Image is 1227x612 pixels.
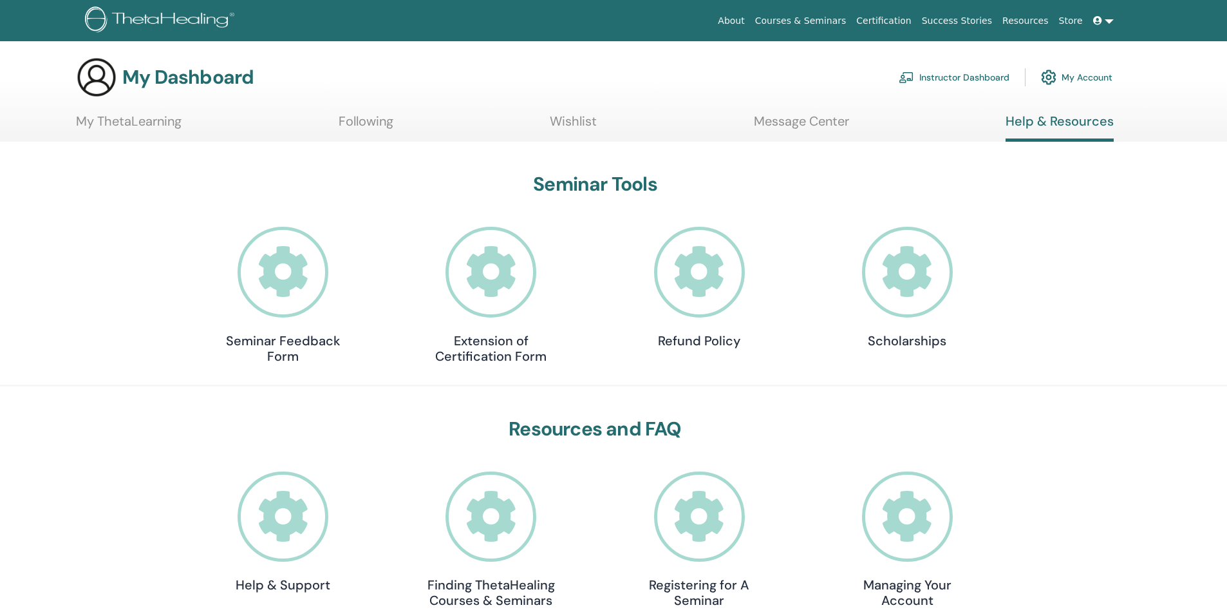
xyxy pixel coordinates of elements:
[219,333,348,364] h4: Seminar Feedback Form
[1054,9,1088,33] a: Store
[219,173,972,196] h3: Seminar Tools
[219,577,348,593] h4: Help & Support
[750,9,852,33] a: Courses & Seminars
[635,333,763,349] h4: Refund Policy
[85,6,239,35] img: logo.png
[427,333,556,364] h4: Extension of Certification Form
[550,113,597,139] a: Wishlist
[997,9,1054,33] a: Resources
[851,9,916,33] a: Certification
[219,472,348,593] a: Help & Support
[1041,66,1056,88] img: cog.svg
[635,577,763,608] h4: Registering for A Seminar
[76,57,117,98] img: generic-user-icon.jpg
[635,227,763,349] a: Refund Policy
[843,577,971,608] h4: Managing Your Account
[1006,113,1114,142] a: Help & Resources
[76,113,182,139] a: My ThetaLearning
[427,227,556,364] a: Extension of Certification Form
[219,227,348,364] a: Seminar Feedback Form
[635,472,763,609] a: Registering for A Seminar
[899,63,1009,91] a: Instructor Dashboard
[843,472,971,609] a: Managing Your Account
[219,417,972,441] h3: Resources and FAQ
[122,66,254,89] h3: My Dashboard
[899,72,914,83] img: chalkboard-teacher.svg
[339,113,393,139] a: Following
[843,227,971,349] a: Scholarships
[843,333,971,349] h4: Scholarships
[427,577,556,608] h4: Finding ThetaHealing Courses & Seminars
[427,472,556,609] a: Finding ThetaHealing Courses & Seminars
[713,9,749,33] a: About
[1041,63,1112,91] a: My Account
[917,9,997,33] a: Success Stories
[754,113,849,139] a: Message Center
